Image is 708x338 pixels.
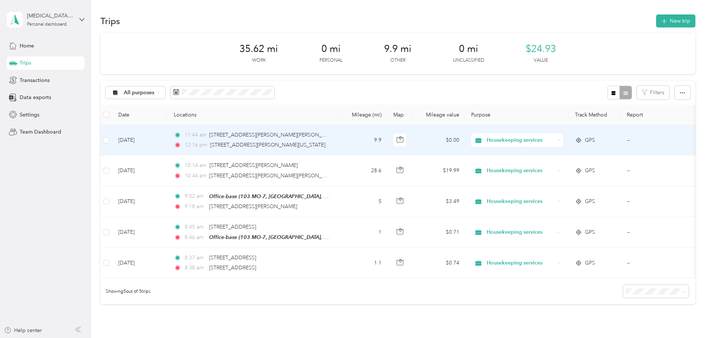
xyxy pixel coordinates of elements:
[112,186,168,217] td: [DATE]
[637,86,669,99] button: Filters
[209,173,338,179] span: [STREET_ADDRESS][PERSON_NAME][PERSON_NAME]
[185,264,206,272] span: 8:38 am
[487,197,555,206] span: Housekeeping services
[252,57,266,64] p: Work
[534,57,548,64] p: Value
[384,43,411,55] span: 9.9 mi
[569,105,621,125] th: Track Method
[209,193,461,200] span: Office-base (103 MO-7, [GEOGRAPHIC_DATA], [GEOGRAPHIC_DATA], [GEOGRAPHIC_DATA], [US_STATE])
[666,296,708,338] iframe: Everlance-gr Chat Button Frame
[239,43,278,55] span: 35.62 mi
[413,248,465,278] td: $0.74
[20,128,61,136] span: Team Dashboard
[321,43,341,55] span: 0 mi
[338,186,387,217] td: 5
[185,223,206,231] span: 8:45 am
[459,43,478,55] span: 0 mi
[413,105,465,125] th: Mileage value
[338,105,387,125] th: Mileage (mi)
[338,155,387,186] td: 28.6
[112,125,168,155] td: [DATE]
[209,234,461,240] span: Office-base (103 MO-7, [GEOGRAPHIC_DATA], [GEOGRAPHIC_DATA], [GEOGRAPHIC_DATA], [US_STATE])
[168,105,338,125] th: Locations
[112,248,168,278] td: [DATE]
[27,22,67,27] div: Personal dashboard
[585,167,595,175] span: GPS
[185,161,206,170] span: 10:14 am
[413,155,465,186] td: $19.99
[185,172,206,180] span: 10:46 am
[209,203,297,210] span: [STREET_ADDRESS][PERSON_NAME]
[465,105,569,125] th: Purpose
[413,186,465,217] td: $3.49
[413,217,465,248] td: $0.71
[621,248,688,278] td: --
[390,57,406,64] p: Other
[487,136,555,144] span: Housekeeping services
[185,141,207,149] span: 12:16 pm
[185,192,206,200] span: 9:02 am
[585,228,595,236] span: GPS
[124,90,155,95] span: All purposes
[487,228,555,236] span: Housekeeping services
[621,155,688,186] td: --
[656,14,695,27] button: New trip
[487,259,555,267] span: Housekeeping services
[209,132,338,138] span: [STREET_ADDRESS][PERSON_NAME][PERSON_NAME]
[621,217,688,248] td: --
[20,42,34,50] span: Home
[338,217,387,248] td: 1
[621,186,688,217] td: --
[27,12,73,20] div: [MEDICAL_DATA][PERSON_NAME]
[210,142,325,148] span: [STREET_ADDRESS][PERSON_NAME][US_STATE]
[20,93,51,101] span: Data exports
[20,111,39,119] span: Settings
[112,217,168,248] td: [DATE]
[100,17,120,25] h1: Trips
[585,197,595,206] span: GPS
[585,136,595,144] span: GPS
[112,105,168,125] th: Date
[413,125,465,155] td: $0.00
[185,131,206,139] span: 11:44 am
[185,203,206,211] span: 9:18 am
[4,326,42,334] button: Help center
[209,265,256,271] span: [STREET_ADDRESS]
[487,167,555,175] span: Housekeeping services
[621,125,688,155] td: --
[585,259,595,267] span: GPS
[185,254,206,262] span: 8:37 am
[338,125,387,155] td: 9.9
[185,233,206,242] span: 8:46 am
[209,224,256,230] span: [STREET_ADDRESS]
[209,255,256,261] span: [STREET_ADDRESS]
[112,155,168,186] td: [DATE]
[20,59,31,67] span: Trips
[387,105,413,125] th: Map
[320,57,343,64] p: Personal
[453,57,484,64] p: Unclassified
[209,162,298,168] span: [STREET_ADDRESS][PERSON_NAME]
[621,105,688,125] th: Report
[20,76,50,84] span: Transactions
[526,43,556,55] span: $24.93
[100,288,150,295] span: Showing 5 out of 5 trips
[338,248,387,278] td: 1.1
